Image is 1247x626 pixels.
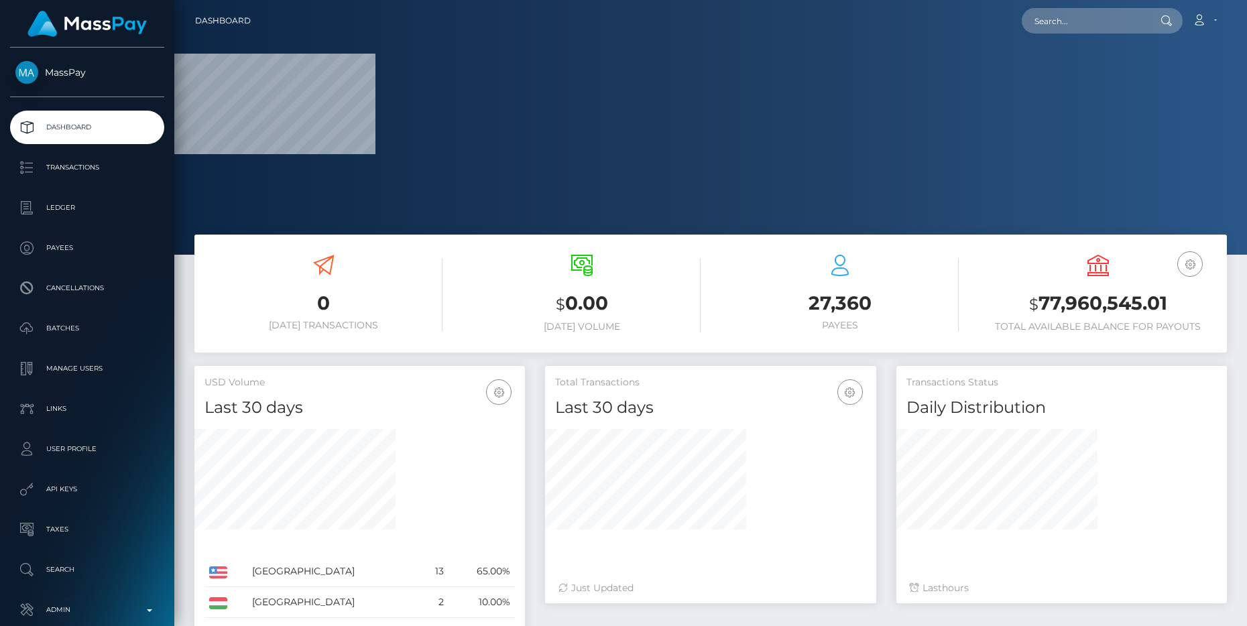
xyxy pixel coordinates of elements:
td: 13 [420,556,449,587]
h3: 77,960,545.01 [979,290,1217,318]
td: 2 [420,587,449,618]
p: API Keys [15,479,159,499]
a: Dashboard [10,111,164,144]
h4: Daily Distribution [906,396,1217,420]
p: Ledger [15,198,159,218]
p: Batches [15,318,159,338]
a: Manage Users [10,352,164,385]
p: Links [15,399,159,419]
h5: Transactions Status [906,376,1217,389]
a: Cancellations [10,271,164,305]
small: $ [556,295,565,314]
p: Taxes [15,519,159,540]
h5: Total Transactions [555,376,866,389]
img: HU.png [209,597,227,609]
a: Payees [10,231,164,265]
a: API Keys [10,473,164,506]
a: Search [10,553,164,586]
h4: Last 30 days [204,396,515,420]
a: User Profile [10,432,164,466]
p: Search [15,560,159,580]
h4: Last 30 days [555,396,866,420]
p: Manage Users [15,359,159,379]
a: Taxes [10,513,164,546]
input: Search... [1022,8,1148,34]
h6: Payees [721,320,959,331]
small: $ [1029,295,1038,314]
h6: [DATE] Transactions [204,320,442,331]
span: MassPay [10,66,164,78]
p: Transactions [15,158,159,178]
p: Admin [15,600,159,620]
a: Links [10,392,164,426]
img: US.png [209,566,227,578]
h6: Total Available Balance for Payouts [979,321,1217,332]
a: Transactions [10,151,164,184]
a: Dashboard [195,7,251,35]
h3: 0.00 [463,290,701,318]
p: User Profile [15,439,159,459]
td: [GEOGRAPHIC_DATA] [247,556,421,587]
h3: 0 [204,290,442,316]
td: 65.00% [449,556,515,587]
p: Cancellations [15,278,159,298]
a: Batches [10,312,164,345]
div: Just Updated [558,581,862,595]
p: Payees [15,238,159,258]
div: Last hours [910,581,1213,595]
a: Ledger [10,191,164,225]
img: MassPay [15,61,38,84]
td: [GEOGRAPHIC_DATA] [247,587,421,618]
h5: USD Volume [204,376,515,389]
h3: 27,360 [721,290,959,316]
img: MassPay Logo [27,11,147,37]
p: Dashboard [15,117,159,137]
h6: [DATE] Volume [463,321,701,332]
td: 10.00% [449,587,515,618]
